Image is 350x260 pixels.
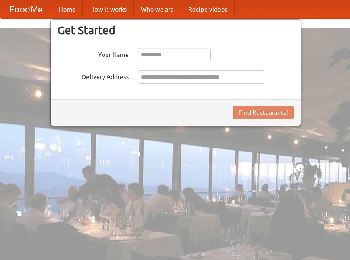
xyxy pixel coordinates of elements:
[52,0,83,18] a: Home
[58,24,294,37] h3: Get Started
[0,0,52,18] a: FoodMe
[83,0,134,18] a: How it works
[134,0,181,18] a: Who we are
[58,70,129,81] label: Delivery Address
[233,106,294,119] button: Find Restaurants!
[181,0,235,18] a: Recipe videos
[58,48,129,59] label: Your Name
